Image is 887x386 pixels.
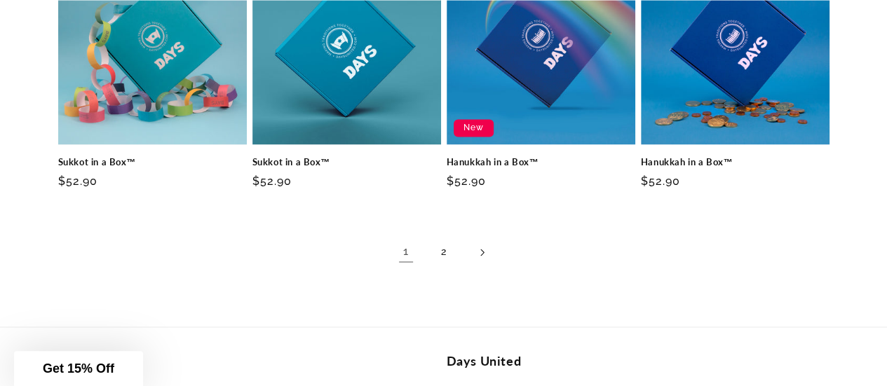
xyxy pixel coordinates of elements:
a: Next page [466,237,497,268]
a: Hanukkah in a Box™ [641,156,830,168]
a: Page 1 [391,237,421,268]
a: Sukkot in a Box™ [58,156,247,168]
nav: Pagination [58,237,830,268]
h2: Days United [447,352,830,368]
span: Get 15% Off [43,361,114,375]
a: Hanukkah in a Box™ [447,156,635,168]
a: Sukkot in a Box™ [252,156,441,168]
h2: Helpful links [58,352,441,368]
a: Page 2 [428,237,459,268]
div: Get 15% Off [14,351,143,386]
